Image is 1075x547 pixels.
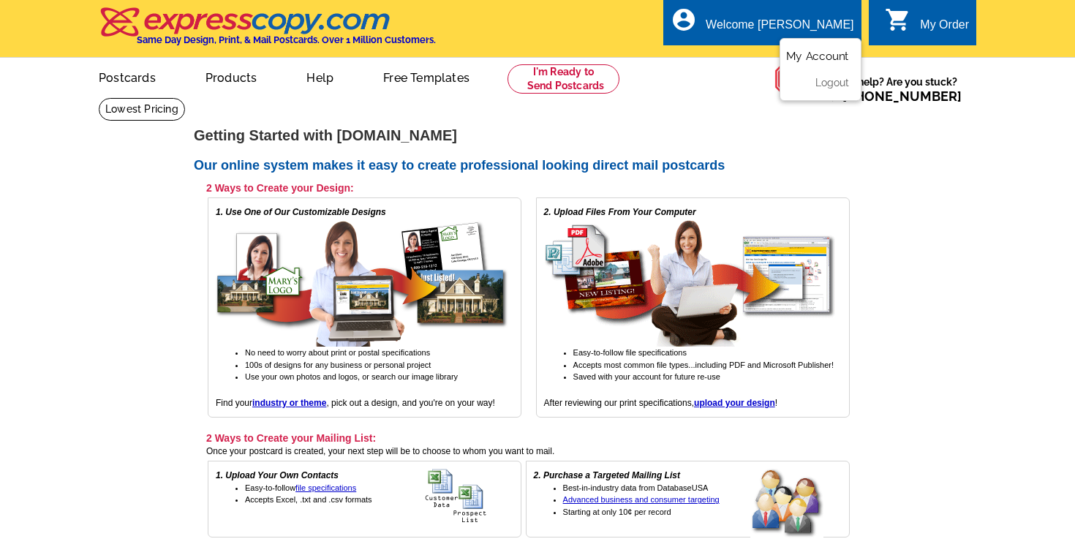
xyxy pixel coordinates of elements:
h3: 2 Ways to Create your Design: [206,181,850,195]
span: Easy-to-follow [245,483,356,492]
a: Help [283,59,357,94]
img: upload your own address list for free [425,469,513,524]
span: 100s of designs for any business or personal project [245,361,431,369]
a: Advanced business and consumer targeting [563,495,720,504]
a: file specifications [295,483,356,492]
a: My Account [786,50,849,63]
h4: Same Day Design, Print, & Mail Postcards. Over 1 Million Customers. [137,34,436,45]
span: Starting at only 10¢ per record [563,508,671,516]
em: 1. Use One of Our Customizable Designs [216,207,386,217]
img: upload your own design for free [544,219,837,347]
a: [PHONE_NUMBER] [842,88,962,104]
span: Find your , pick out a design, and you're on your way! [216,398,495,408]
i: shopping_cart [885,7,911,33]
span: No need to worry about print or postal specifications [245,348,430,357]
em: 1. Upload Your Own Contacts [216,470,339,480]
span: Need help? Are you stuck? [818,75,969,104]
em: 2. Upload Files From Your Computer [544,207,696,217]
span: Call [818,88,962,104]
a: upload your design [694,398,775,408]
h1: Getting Started with [DOMAIN_NAME] [194,128,881,143]
em: 2. Purchase a Targeted Mailing List [534,470,680,480]
a: Free Templates [360,59,493,94]
a: Same Day Design, Print, & Mail Postcards. Over 1 Million Customers. [99,18,436,45]
i: account_circle [671,7,697,33]
img: help [774,58,818,100]
h2: Our online system makes it easy to create professional looking direct mail postcards [194,158,881,174]
span: Best-in-industry data from DatabaseUSA [563,483,709,492]
span: After reviewing our print specifications, ! [544,398,777,408]
h3: 2 Ways to Create your Mailing List: [206,431,850,445]
img: buy a targeted mailing list [750,469,842,539]
span: Saved with your account for future re-use [573,372,720,381]
a: Logout [815,77,849,88]
img: free online postcard designs [216,219,508,347]
div: My Order [920,18,969,39]
a: industry or theme [252,398,326,408]
span: Accepts most common file types...including PDF and Microsoft Publisher! [573,361,834,369]
a: Postcards [75,59,179,94]
span: Accepts Excel, .txt and .csv formats [245,495,372,504]
span: Easy-to-follow file specifications [573,348,687,357]
div: Welcome [PERSON_NAME] [706,18,853,39]
span: Use your own photos and logos, or search our image library [245,372,458,381]
a: Products [182,59,281,94]
span: Once your postcard is created, your next step will be to choose to whom you want to mail. [206,446,554,456]
a: shopping_cart My Order [885,16,969,34]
